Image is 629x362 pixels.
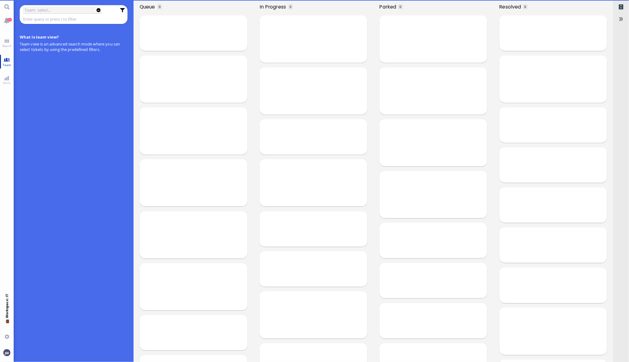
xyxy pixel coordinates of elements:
span: Archived [618,3,624,10]
p: Team view is an advanced search mode where you can select tickets by using the predefined filters. [20,41,128,52]
span: In progress [260,3,288,10]
span: 31 [8,18,12,22]
span: 0 [159,5,161,9]
span: Parked [379,3,398,10]
input: select... [38,7,91,13]
span: 0 [400,5,402,9]
span: Board [1,44,13,48]
img: You [3,349,10,356]
input: Enter query or press / to filter [23,16,116,22]
h4: What is team view? [20,34,128,40]
span: 0 [290,5,292,9]
label: Team: [25,7,36,13]
span: Team [1,63,13,67]
span: Resolved [499,3,523,10]
span: Queue [140,3,157,10]
span: 0 [525,5,526,9]
span: Stats [2,81,12,85]
span: 💼 Workspace: IT [5,318,9,332]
